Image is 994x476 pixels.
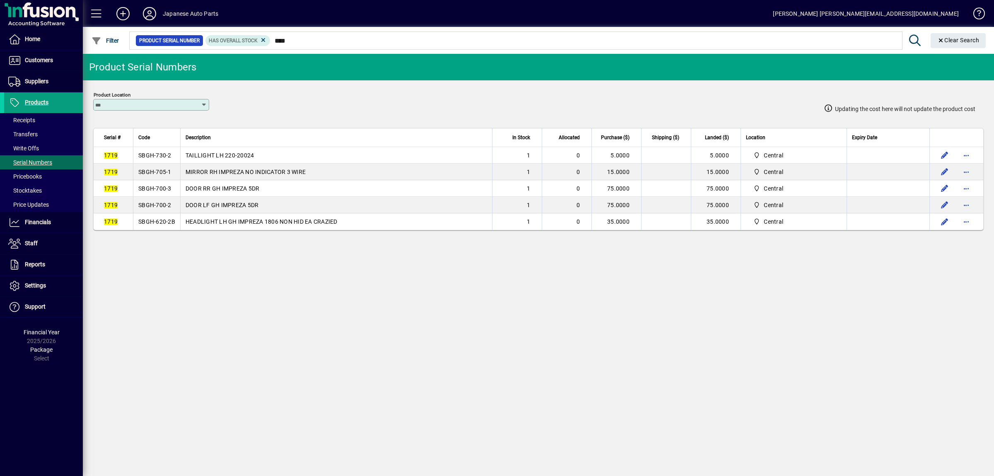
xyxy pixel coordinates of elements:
[4,297,83,317] a: Support
[592,168,641,176] div: 15.0000
[24,329,60,336] span: Financial Year
[186,202,259,208] span: DOOR LF GH IMPREZA 5DR
[92,37,119,44] span: Filter
[186,133,211,142] span: Description
[960,215,973,228] button: More options
[750,217,787,227] span: Central
[497,133,538,142] div: In Stock
[8,187,42,194] span: Stocktakes
[835,105,975,114] span: Updating the cost here will not update the product cost
[4,50,83,71] a: Customers
[8,131,38,138] span: Transfers
[25,303,46,310] span: Support
[691,217,741,226] div: 35.0000
[89,33,121,48] button: Filter
[746,133,842,142] div: Location
[4,29,83,50] a: Home
[705,133,729,142] span: Landed ($)
[750,200,787,210] span: Central
[547,133,587,142] div: Allocated
[104,169,118,175] em: 1719
[764,168,783,176] span: Central
[601,133,630,142] span: Purchase ($)
[30,346,53,353] span: Package
[497,151,530,159] div: 1
[104,202,118,208] em: 1719
[750,167,787,177] span: Central
[750,184,787,193] span: Central
[652,133,679,142] span: Shipping ($)
[186,185,260,192] span: DOOR RR GH IMPREZA 5DR
[4,141,83,155] a: Write Offs
[4,254,83,275] a: Reports
[4,155,83,169] a: Serial Numbers
[139,36,200,45] span: Product Serial Number
[852,133,877,142] span: Expiry Date
[186,218,338,225] span: HEADLIGHT LH GH IMPREZA 1806 NON HID EA CRAZIED
[497,184,530,193] div: 1
[25,219,51,225] span: Financials
[138,133,150,142] span: Code
[94,92,130,98] mat-label: Product Location
[547,201,580,209] div: 0
[4,198,83,212] a: Price Updates
[163,7,218,20] div: Japanese Auto Parts
[4,127,83,141] a: Transfers
[4,71,83,92] a: Suppliers
[764,201,783,209] span: Central
[89,60,197,74] div: Product Serial Numbers
[8,159,52,166] span: Serial Numbers
[4,275,83,296] a: Settings
[8,173,42,180] span: Pricebooks
[960,198,973,212] button: More options
[186,152,254,159] span: TAILLIGHT LH 220-20024
[8,117,35,123] span: Receipts
[592,184,641,193] div: 75.0000
[25,99,48,106] span: Products
[104,133,121,142] span: Serial #
[852,133,924,142] div: Expiry Date
[512,133,530,142] span: In Stock
[967,2,984,29] a: Knowledge Base
[547,151,580,159] div: 0
[497,201,530,209] div: 1
[960,149,973,162] button: More options
[691,184,741,193] div: 75.0000
[25,78,48,85] span: Suppliers
[597,133,637,142] div: Purchase ($)
[696,133,736,142] div: Landed ($)
[547,217,580,226] div: 0
[186,133,487,142] div: Description
[592,151,641,159] div: 5.0000
[746,133,765,142] span: Location
[960,182,973,195] button: More options
[559,133,580,142] span: Allocated
[25,282,46,289] span: Settings
[547,168,580,176] div: 0
[4,184,83,198] a: Stocktakes
[764,184,783,193] span: Central
[592,217,641,226] div: 35.0000
[104,218,118,225] em: 1719
[138,218,175,225] span: SBGH-620-2B
[104,133,128,142] div: Serial #
[110,6,136,21] button: Add
[8,145,39,152] span: Write Offs
[4,169,83,184] a: Pricebooks
[4,113,83,127] a: Receipts
[25,57,53,63] span: Customers
[138,133,175,142] div: Code
[25,36,40,42] span: Home
[497,217,530,226] div: 1
[497,168,530,176] div: 1
[691,201,741,209] div: 75.0000
[691,151,741,159] div: 5.0000
[25,261,45,268] span: Reports
[764,217,783,226] span: Central
[138,185,171,192] span: SBGH-700-3
[104,185,118,192] em: 1719
[592,201,641,209] div: 75.0000
[186,169,306,175] span: MIRROR RH IMPREZA NO INDICATOR 3 WIRE
[4,233,83,254] a: Staff
[691,168,741,176] div: 15.0000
